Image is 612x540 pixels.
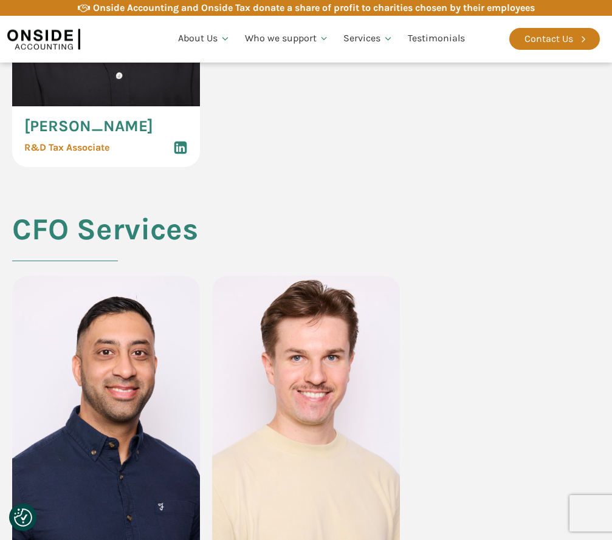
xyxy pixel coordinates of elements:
[524,31,573,47] div: Contact Us
[24,143,109,152] span: R&D Tax Associate
[401,18,472,60] a: Testimonials
[7,25,80,53] img: Onside Accounting
[14,508,32,527] img: Revisit consent button
[238,18,337,60] a: Who we support
[12,213,198,276] h2: CFO Services
[14,508,32,527] button: Consent Preferences
[509,28,600,50] a: Contact Us
[171,18,238,60] a: About Us
[336,18,401,60] a: Services
[24,118,153,134] span: [PERSON_NAME]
